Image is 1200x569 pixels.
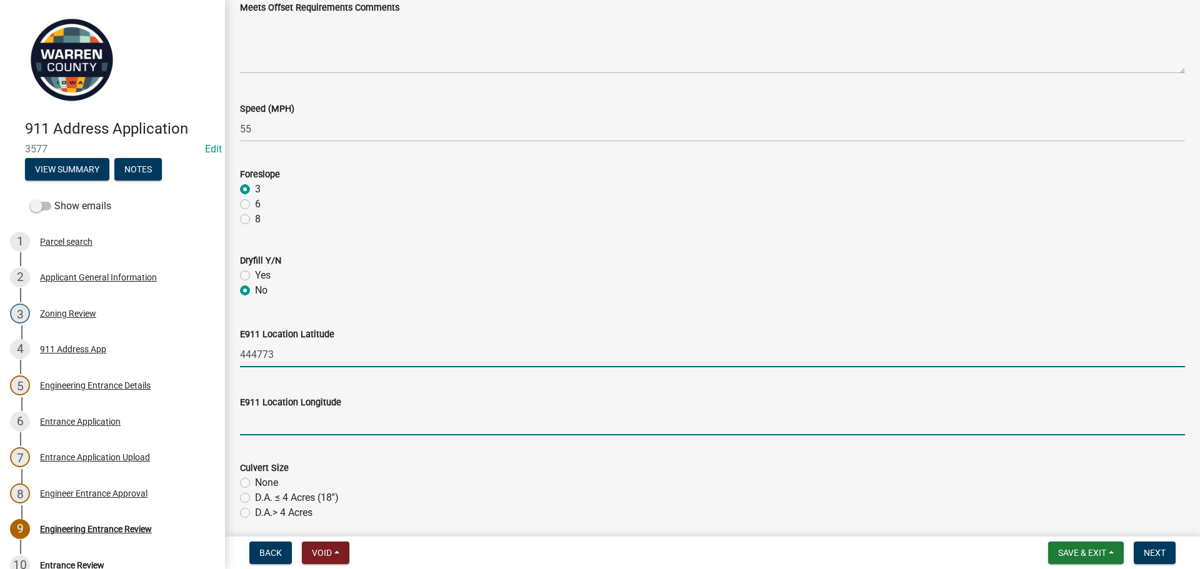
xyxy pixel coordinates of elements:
span: Void [312,548,332,558]
label: D.A.> 4 Acres [255,505,312,520]
div: 9 [10,519,30,539]
div: 4 [10,339,30,359]
button: Void [302,542,349,564]
label: 8 [255,212,261,227]
div: Entrance Application [40,417,121,426]
h4: 911 Address Application [25,120,215,138]
span: Back [259,548,282,558]
label: Meets Offset Requirements Comments [240,4,399,12]
label: Culvert Size [240,464,289,473]
div: Entrance Application Upload [40,453,150,462]
div: 2 [10,267,30,287]
div: 8 [10,483,30,503]
label: Speed (MPH) [240,105,294,114]
button: Next [1134,542,1176,564]
div: 3 [10,304,30,324]
div: 6 [10,412,30,432]
label: D.A. ≤ 4 Acres (18'') [255,490,339,505]
label: No [255,283,267,298]
wm-modal-confirm: Notes [114,165,162,175]
span: Next [1144,548,1166,558]
span: Save & Exit [1058,548,1106,558]
button: Back [249,542,292,564]
div: Applicant General Information [40,273,157,282]
label: Yes [255,268,271,283]
label: E911 Location Latitude [240,330,334,339]
span: 3577 [25,143,200,155]
label: E911 Location Longitude [240,398,341,407]
wm-modal-confirm: Edit Application Number [205,143,222,155]
div: Engineer Entrance Approval [40,489,147,498]
div: Engineering Entrance Details [40,381,151,390]
label: None [255,475,278,490]
label: 3 [255,182,261,197]
div: Parcel search [40,237,92,246]
label: Show emails [30,199,111,214]
button: Notes [114,158,162,181]
div: Zoning Review [40,309,96,318]
a: Edit [205,143,222,155]
div: 1 [10,232,30,252]
div: 911 Address App [40,345,106,354]
div: Engineering Entrance Review [40,525,152,533]
label: Foreslope [240,171,280,179]
button: Save & Exit [1048,542,1124,564]
label: 6 [255,197,261,212]
button: View Summary [25,158,109,181]
wm-modal-confirm: Summary [25,165,109,175]
img: Warren County, Iowa [25,13,119,107]
div: 5 [10,375,30,395]
div: 7 [10,447,30,467]
label: Dryfill Y/N [240,257,281,265]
